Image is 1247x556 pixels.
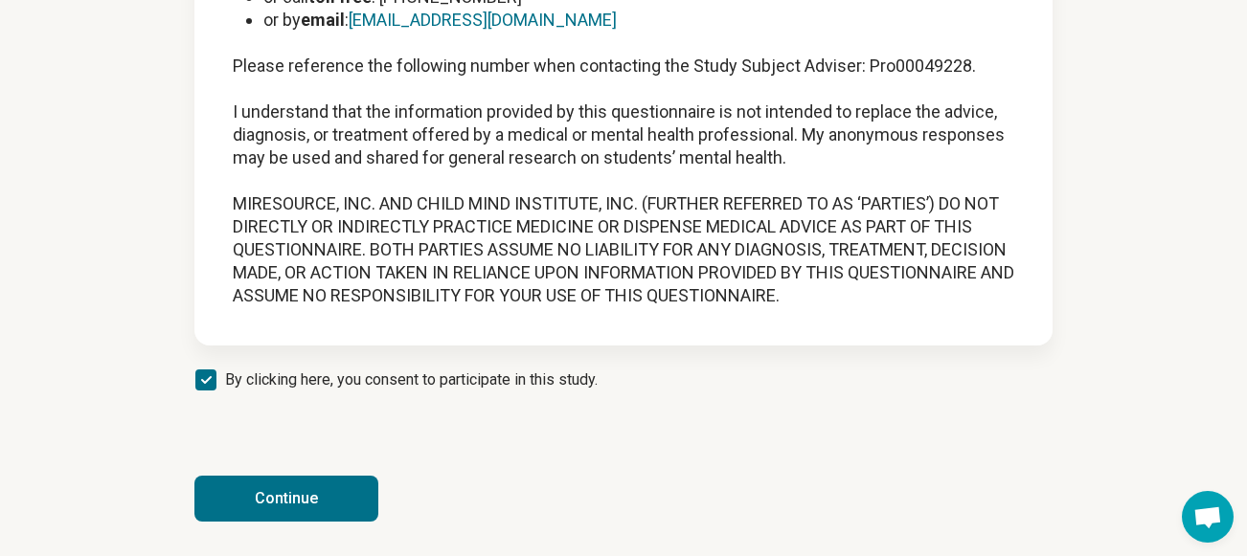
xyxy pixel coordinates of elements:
[301,10,345,30] strong: email
[263,9,1014,32] li: or by :
[233,55,1014,78] p: Please reference the following number when contacting the Study Subject Adviser: Pro00049228.
[349,10,617,30] a: [EMAIL_ADDRESS][DOMAIN_NAME]
[1182,491,1234,543] div: Open chat
[233,100,1014,169] p: I understand that the information provided by this questionnaire is not intended to replace the a...
[225,368,598,391] span: By clicking here, you consent to participate in this study.
[233,192,1014,307] p: MIRESOURCE, INC. AND CHILD MIND INSTITUTE, INC. (FURTHER REFERRED TO AS ‘PARTIES’) DO NOT DIRECTL...
[194,476,378,522] button: Continue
